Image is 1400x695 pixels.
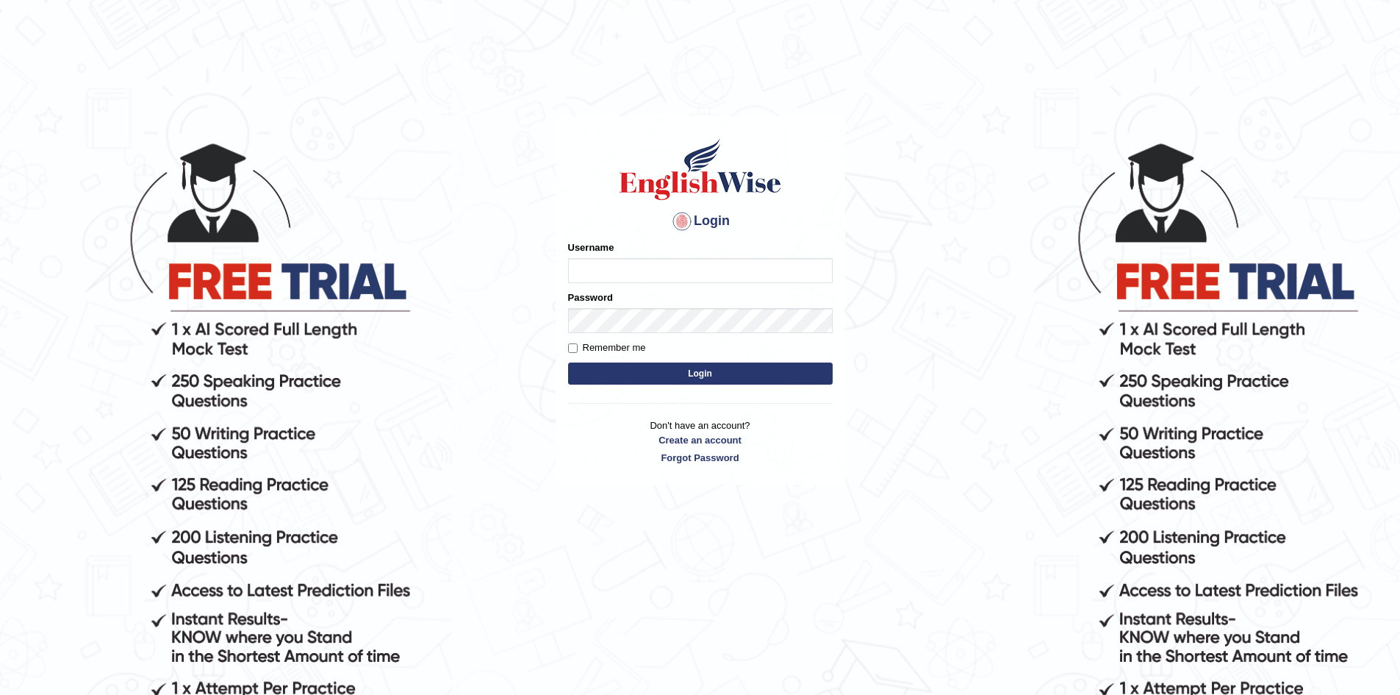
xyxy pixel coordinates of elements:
label: Password [568,291,613,304]
p: Don't have an account? [568,418,833,464]
a: Forgot Password [568,451,833,465]
h4: Login [568,210,833,233]
input: Remember me [568,343,578,353]
button: Login [568,363,833,385]
a: Create an account [568,433,833,447]
img: Logo of English Wise sign in for intelligent practice with AI [617,136,784,202]
label: Remember me [568,341,646,355]
label: Username [568,240,614,254]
